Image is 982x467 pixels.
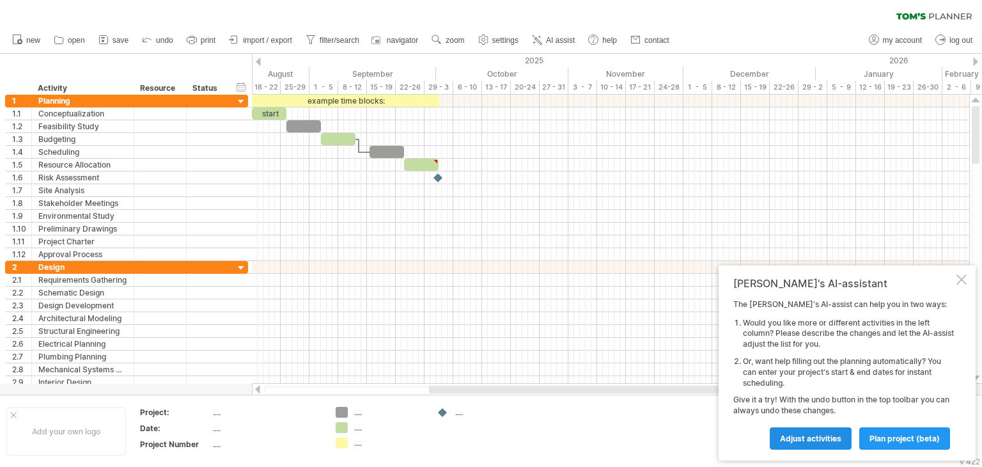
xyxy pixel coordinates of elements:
div: 19 - 23 [885,81,914,94]
div: 22-26 [396,81,425,94]
div: Budgeting [38,133,127,145]
div: Conceptualization [38,107,127,120]
span: settings [492,36,518,45]
div: Approval Process [38,248,127,260]
div: Requirements Gathering [38,274,127,286]
div: 1.1 [12,107,31,120]
div: 2.8 [12,363,31,376]
span: filter/search [320,36,359,45]
span: help [602,36,617,45]
div: 1.3 [12,133,31,145]
div: Planning [38,95,127,107]
a: AI assist [529,32,579,49]
div: 1.4 [12,146,31,158]
div: Environmental Study [38,210,127,222]
div: Electrical Planning [38,338,127,350]
span: undo [156,36,173,45]
a: settings [475,32,522,49]
div: 2.2 [12,287,31,299]
div: Feasibility Study [38,120,127,132]
div: .... [213,439,320,450]
div: 24-28 [655,81,683,94]
div: Activity [38,82,127,95]
div: 22-26 [770,81,799,94]
span: plan project (beta) [869,434,940,443]
div: 2.9 [12,376,31,388]
div: 27 - 31 [540,81,568,94]
div: Project Charter [38,235,127,248]
span: save [113,36,129,45]
div: start [252,107,286,120]
div: 1.8 [12,197,31,209]
div: 6 - 10 [453,81,482,94]
div: January 2026 [816,67,942,81]
div: 1 - 5 [309,81,338,94]
div: 18 - 22 [252,81,281,94]
div: 15 - 19 [741,81,770,94]
div: 2.6 [12,338,31,350]
div: November 2025 [568,67,683,81]
span: AI assist [546,36,575,45]
a: save [95,32,132,49]
div: 1 - 5 [683,81,712,94]
div: example time blocks: [252,95,439,107]
span: log out [949,36,972,45]
div: Architectural Modeling [38,312,127,324]
div: 10 - 14 [597,81,626,94]
div: .... [213,407,320,418]
a: new [9,32,44,49]
div: 2.4 [12,312,31,324]
a: help [585,32,621,49]
div: Design [38,261,127,273]
div: 1 [12,95,31,107]
div: v 422 [960,457,980,466]
div: 17 - 21 [626,81,655,94]
div: 12 - 16 [856,81,885,94]
a: filter/search [302,32,363,49]
div: 3 - 7 [568,81,597,94]
div: 2.3 [12,299,31,312]
span: my account [883,36,922,45]
div: [PERSON_NAME]'s AI-assistant [733,277,954,290]
div: Interior Design [38,376,127,388]
a: open [51,32,89,49]
span: contact [644,36,669,45]
div: 1.12 [12,248,31,260]
div: Status [192,82,221,95]
a: contact [627,32,673,49]
div: 29 - 3 [425,81,453,94]
span: zoom [446,36,464,45]
div: 2.5 [12,325,31,337]
div: Risk Assessment [38,171,127,184]
span: import / export [243,36,292,45]
div: 15 - 19 [367,81,396,94]
div: .... [213,423,320,434]
div: Project: [140,407,210,418]
div: 8 - 12 [338,81,367,94]
div: 1.11 [12,235,31,248]
div: 1.9 [12,210,31,222]
div: 2 - 6 [942,81,971,94]
div: Scheduling [38,146,127,158]
div: 2 [12,261,31,273]
div: October 2025 [436,67,568,81]
div: Resource [140,82,179,95]
div: 8 - 12 [712,81,741,94]
div: 26-30 [914,81,942,94]
a: plan project (beta) [859,427,950,450]
div: The [PERSON_NAME]'s AI-assist can help you in two ways: Give it a try! With the undo button in th... [733,299,954,449]
div: .... [455,407,525,418]
a: print [183,32,219,49]
div: .... [354,422,424,433]
a: Adjust activities [770,427,852,450]
a: navigator [370,32,422,49]
div: 1.6 [12,171,31,184]
div: Project Number [140,439,210,450]
div: 1.2 [12,120,31,132]
div: Preliminary Drawings [38,223,127,235]
div: Mechanical Systems Design [38,363,127,376]
div: Date: [140,423,210,434]
div: Schematic Design [38,287,127,299]
a: my account [866,32,926,49]
div: .... [354,407,424,418]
